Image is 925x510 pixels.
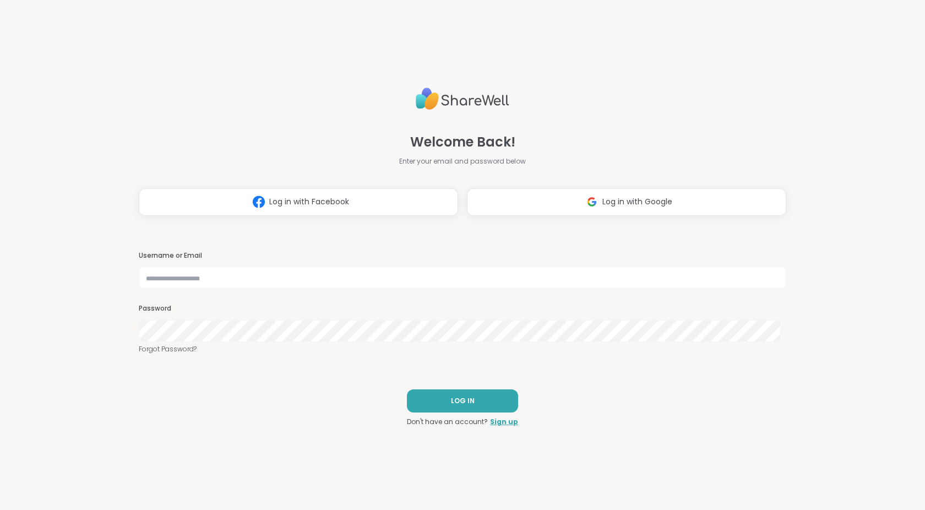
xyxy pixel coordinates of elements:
button: LOG IN [407,389,518,413]
span: Enter your email and password below [399,156,526,166]
a: Forgot Password? [139,344,786,354]
img: ShareWell Logo [416,83,509,115]
span: Don't have an account? [407,417,488,427]
button: Log in with Facebook [139,188,458,216]
span: Log in with Facebook [269,196,349,208]
button: Log in with Google [467,188,786,216]
h3: Username or Email [139,251,786,261]
a: Sign up [490,417,518,427]
img: ShareWell Logomark [248,192,269,212]
h3: Password [139,304,786,313]
span: LOG IN [451,396,475,406]
span: Log in with Google [602,196,672,208]
span: Welcome Back! [410,132,515,152]
img: ShareWell Logomark [581,192,602,212]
